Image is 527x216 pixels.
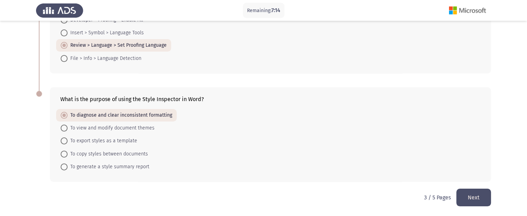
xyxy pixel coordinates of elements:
[68,150,148,158] span: To copy styles between documents
[424,194,451,201] p: 3 / 5 Pages
[456,189,491,206] button: load next page
[68,163,149,171] span: To generate a style summary report
[60,96,481,102] div: What is the purpose of using the Style Inspector in Word?
[36,1,83,20] img: Assess Talent Management logo
[68,54,141,63] span: File > Info > Language Detection
[68,29,144,37] span: Insert > Symbol > Language Tools
[68,111,172,119] span: To diagnose and clear inconsistent formatting
[271,7,280,13] span: 7:14
[247,6,280,15] p: Remaining:
[68,137,137,145] span: To export styles as a template
[444,1,491,20] img: Assessment logo of Microsoft (Word, Excel, PPT)
[68,41,167,49] span: Review > Language > Set Proofing Language
[68,124,155,132] span: To view and modify document themes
